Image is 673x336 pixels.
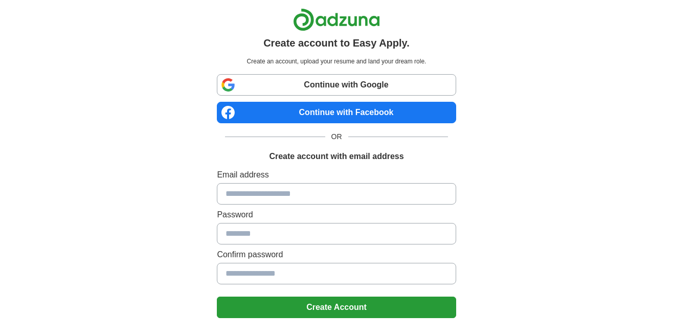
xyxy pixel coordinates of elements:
span: OR [325,131,348,142]
p: Create an account, upload your resume and land your dream role. [219,57,454,66]
h1: Create account to Easy Apply. [263,35,410,51]
h1: Create account with email address [269,150,403,163]
label: Confirm password [217,249,456,261]
a: Continue with Facebook [217,102,456,123]
a: Continue with Google [217,74,456,96]
label: Password [217,209,456,221]
label: Email address [217,169,456,181]
img: Adzuna logo [293,8,380,31]
button: Create Account [217,297,456,318]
